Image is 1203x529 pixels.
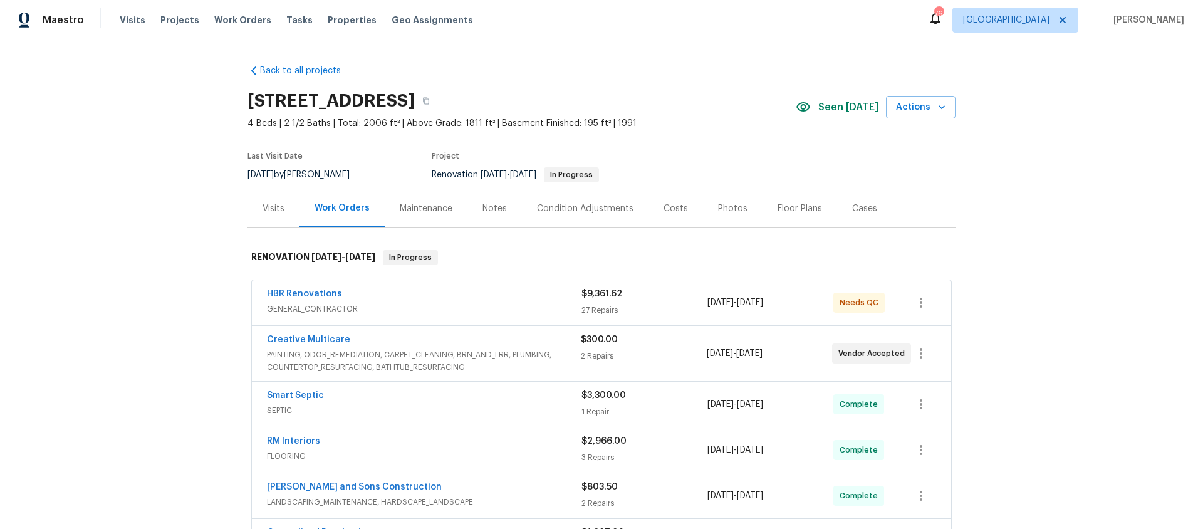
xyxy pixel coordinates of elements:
span: [DATE] [345,253,375,261]
div: 1 Repair [581,406,707,418]
h2: [STREET_ADDRESS] [247,95,415,107]
span: 4 Beds | 2 1/2 Baths | Total: 2006 ft² | Above Grade: 1811 ft² | Basement Finished: 195 ft² | 1991 [247,117,796,130]
span: GENERAL_CONTRACTOR [267,303,581,315]
span: [DATE] [481,170,507,179]
a: RM Interiors [267,437,320,446]
span: Project [432,152,459,160]
span: [DATE] [737,491,763,500]
span: Last Visit Date [247,152,303,160]
a: Creative Multicare [267,335,350,344]
div: Condition Adjustments [537,202,633,215]
div: Notes [482,202,507,215]
span: [DATE] [311,253,341,261]
span: Actions [896,100,945,115]
span: [DATE] [737,400,763,409]
span: Complete [840,444,883,456]
span: Complete [840,490,883,502]
span: [DATE] [510,170,536,179]
div: Cases [852,202,877,215]
span: Vendor Accepted [838,347,910,360]
span: - [481,170,536,179]
span: Seen [DATE] [818,101,878,113]
span: Geo Assignments [392,14,473,26]
span: [DATE] [707,446,734,454]
div: Maintenance [400,202,452,215]
span: In Progress [384,251,437,264]
span: - [707,444,763,456]
span: SEPTIC [267,404,581,417]
span: $9,361.62 [581,290,622,298]
span: $300.00 [581,335,618,344]
span: [DATE] [737,446,763,454]
button: Copy Address [415,90,437,112]
span: Renovation [432,170,599,179]
div: 2 Repairs [581,350,706,362]
span: $3,300.00 [581,391,626,400]
div: Costs [664,202,688,215]
span: [DATE] [707,349,733,358]
span: [DATE] [736,349,763,358]
div: Photos [718,202,747,215]
span: - [707,490,763,502]
div: RENOVATION [DATE]-[DATE]In Progress [247,238,956,278]
div: 27 Repairs [581,304,707,317]
span: Projects [160,14,199,26]
span: Needs QC [840,296,883,309]
span: FLOORING [267,450,581,463]
span: $803.50 [581,483,618,491]
div: 76 [934,8,943,20]
span: [PERSON_NAME] [1108,14,1184,26]
span: - [311,253,375,261]
div: by [PERSON_NAME] [247,167,365,182]
span: Tasks [286,16,313,24]
span: [DATE] [707,400,734,409]
button: Actions [886,96,956,119]
span: [DATE] [737,298,763,307]
span: $2,966.00 [581,437,627,446]
span: Complete [840,398,883,411]
span: LANDSCAPING_MAINTENANCE, HARDSCAPE_LANDSCAPE [267,496,581,508]
span: In Progress [545,171,598,179]
div: Floor Plans [778,202,822,215]
span: Properties [328,14,377,26]
div: Work Orders [315,202,370,214]
div: 2 Repairs [581,497,707,510]
span: [GEOGRAPHIC_DATA] [963,14,1049,26]
span: PAINTING, ODOR_REMEDIATION, CARPET_CLEANING, BRN_AND_LRR, PLUMBING, COUNTERTOP_RESURFACING, BATHT... [267,348,581,374]
a: Back to all projects [247,65,368,77]
span: Work Orders [214,14,271,26]
span: Maestro [43,14,84,26]
span: [DATE] [707,491,734,500]
span: - [707,347,763,360]
span: - [707,398,763,411]
a: [PERSON_NAME] and Sons Construction [267,483,442,491]
a: Smart Septic [267,391,324,400]
div: 3 Repairs [581,451,707,464]
span: Visits [120,14,145,26]
h6: RENOVATION [251,250,375,265]
span: [DATE] [247,170,274,179]
a: HBR Renovations [267,290,342,298]
span: - [707,296,763,309]
div: Visits [263,202,284,215]
span: [DATE] [707,298,734,307]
